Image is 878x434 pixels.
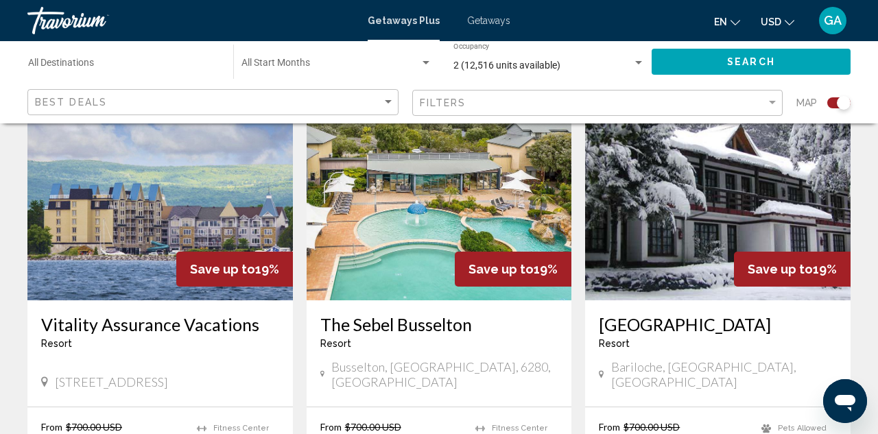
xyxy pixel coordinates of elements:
[714,12,740,32] button: Change language
[320,421,342,433] span: From
[320,338,351,349] span: Resort
[734,252,851,287] div: 19%
[761,16,781,27] span: USD
[815,6,851,35] button: User Menu
[823,379,867,423] iframe: Button to launch messaging window
[27,7,354,34] a: Travorium
[412,89,783,117] button: Filter
[66,421,122,433] span: $700.00 USD
[331,359,558,389] span: Busselton, [GEOGRAPHIC_DATA], 6280, [GEOGRAPHIC_DATA]
[492,424,547,433] span: Fitness Center
[55,374,168,389] span: [STREET_ADDRESS]
[41,338,72,349] span: Resort
[213,424,269,433] span: Fitness Center
[190,262,255,276] span: Save up to
[599,421,620,433] span: From
[585,81,851,300] img: ii_cgo1.jpg
[599,338,630,349] span: Resort
[453,60,560,71] span: 2 (12,516 units available)
[368,15,440,26] a: Getaways Plus
[714,16,727,27] span: en
[41,421,62,433] span: From
[727,57,775,68] span: Search
[761,12,794,32] button: Change currency
[796,93,817,112] span: Map
[420,97,466,108] span: Filters
[35,97,394,108] mat-select: Sort by
[468,262,534,276] span: Save up to
[778,424,827,433] span: Pets Allowed
[599,314,837,335] a: [GEOGRAPHIC_DATA]
[176,252,293,287] div: 19%
[611,359,837,389] span: Bariloche, [GEOGRAPHIC_DATA], [GEOGRAPHIC_DATA]
[35,97,107,108] span: Best Deals
[27,81,293,300] img: ii_c2x1.jpg
[467,15,510,26] a: Getaways
[41,314,279,335] a: Vitality Assurance Vacations
[624,421,680,433] span: $700.00 USD
[345,421,401,433] span: $700.00 USD
[320,314,558,335] a: The Sebel Busselton
[455,252,571,287] div: 19%
[652,49,851,74] button: Search
[307,81,572,300] img: ii_bub1.jpg
[824,14,842,27] span: GA
[748,262,813,276] span: Save up to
